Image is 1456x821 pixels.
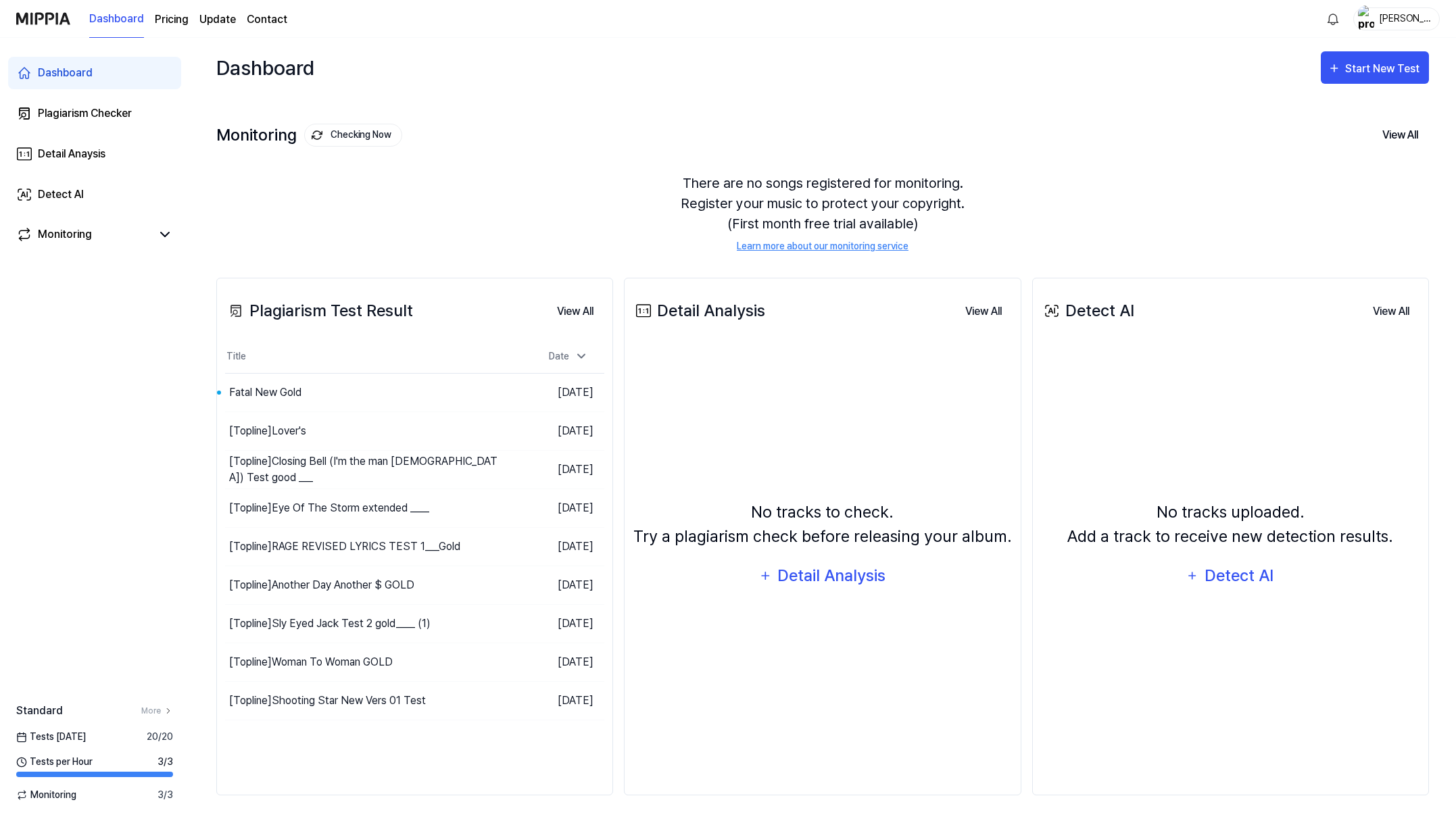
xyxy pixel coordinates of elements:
span: Standard [16,703,63,719]
button: Detail Analysis [750,559,895,592]
div: [Topline] RAGE REVISED LYRICS TEST 1___Gold [229,539,460,555]
div: Detect AI [1203,563,1276,589]
div: [Topline] Shooting Star New Vers 01 Test [229,693,426,709]
td: [DATE] [510,604,604,643]
div: Dashboard [216,51,314,84]
a: Contact [247,11,287,28]
span: Tests [DATE] [16,730,86,744]
div: [PERSON_NAME] [1378,11,1431,26]
button: Checking Now [304,124,402,147]
th: Title [225,341,510,373]
div: Detect AI [38,186,84,203]
td: [DATE] [510,681,604,720]
button: View All [1372,121,1429,149]
img: profile [1358,5,1374,32]
td: [DATE] [510,450,604,489]
button: View All [546,298,604,325]
div: Monitoring [38,226,92,243]
div: [Topline] Eye Of The Storm extended ____ [229,500,429,516]
div: Start New Test [1345,60,1422,78]
a: Dashboard [89,1,144,38]
td: [DATE] [510,373,604,412]
div: Detect AI [1041,299,1134,323]
div: Detail Analysis [777,563,887,589]
div: Plagiarism Test Result [225,299,413,323]
span: 3 / 3 [157,788,173,802]
div: Monitoring [216,124,402,147]
a: Dashboard [8,57,181,89]
div: Date [543,345,593,368]
div: [Topline] Sly Eyed Jack Test 2 gold____ (1) [229,616,431,632]
span: Tests per Hour [16,755,93,769]
div: [Topline] Another Day Another $ GOLD [229,577,414,593]
a: Update [199,11,236,28]
button: Detect AI [1178,559,1283,592]
a: More [141,705,173,717]
a: Learn more about our monitoring service [737,239,908,253]
div: Detail Analysis [633,299,765,323]
span: 20 / 20 [147,730,173,744]
a: Plagiarism Checker [8,97,181,130]
td: [DATE] [510,643,604,681]
button: Start New Test [1321,51,1429,84]
td: [DATE] [510,412,604,450]
div: Fatal New Gold [229,384,301,401]
div: [Topline] Woman To Woman GOLD [229,654,393,670]
img: monitoring Icon [311,129,323,141]
a: Detect AI [8,178,181,211]
a: Detail Anaysis [8,138,181,170]
div: Plagiarism Checker [38,105,132,122]
button: Pricing [155,11,189,28]
span: 3 / 3 [157,755,173,769]
img: 알림 [1325,11,1341,27]
td: [DATE] [510,527,604,566]
a: View All [546,297,604,325]
span: Monitoring [16,788,76,802]
button: View All [954,298,1013,325]
td: [DATE] [510,566,604,604]
a: View All [954,297,1013,325]
a: View All [1362,297,1420,325]
button: View All [1362,298,1420,325]
a: Monitoring [16,226,151,243]
button: profile[PERSON_NAME] [1353,7,1440,30]
div: [Topline] Lover's [229,423,306,439]
div: Dashboard [38,65,93,81]
div: No tracks to check. Try a plagiarism check before releasing your album. [633,500,1012,549]
div: Detail Anaysis [38,146,105,162]
div: There are no songs registered for monitoring. Register your music to protect your copyright. (Fir... [216,157,1429,270]
div: No tracks uploaded. Add a track to receive new detection results. [1067,500,1393,549]
td: [DATE] [510,489,604,527]
div: [Topline] Closing Bell (I'm the man [DEMOGRAPHIC_DATA]) Test good ___ [229,453,510,486]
